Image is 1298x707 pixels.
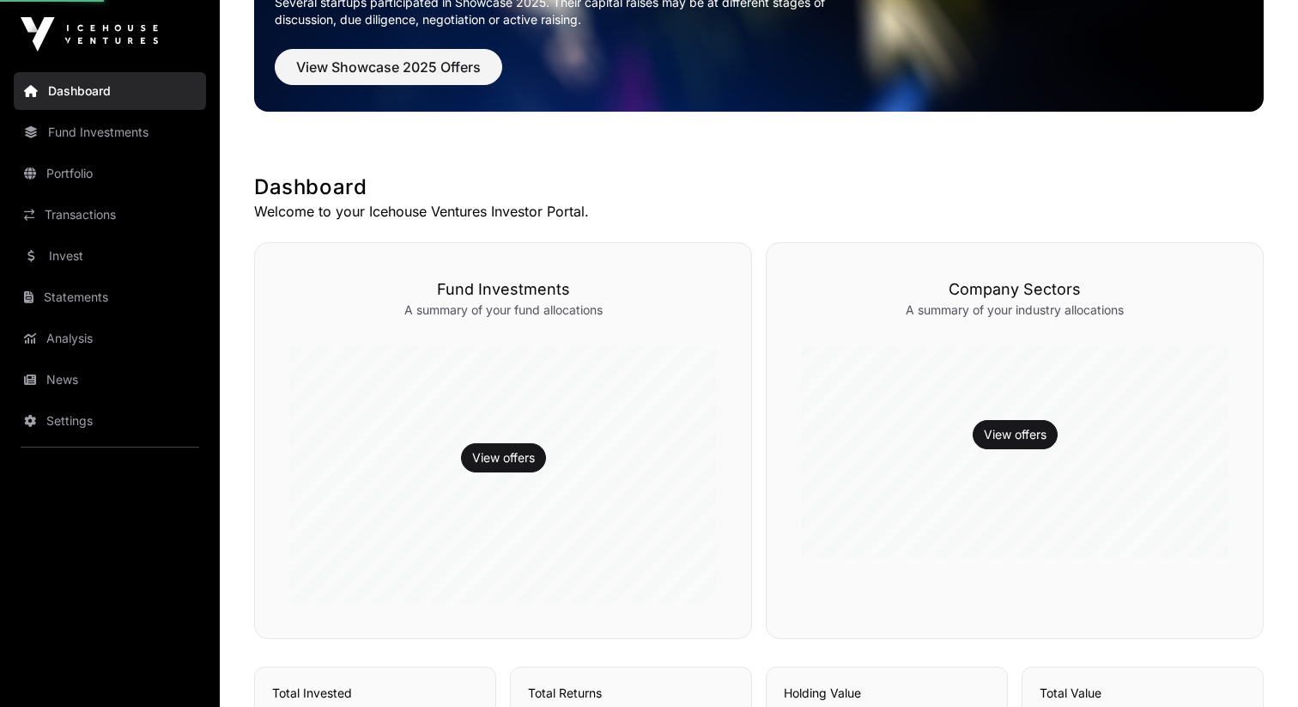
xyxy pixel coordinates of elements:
a: View Showcase 2025 Offers [275,66,502,83]
h3: Fund Investments [289,277,717,302]
button: View Showcase 2025 Offers [275,49,502,85]
a: Transactions [14,196,206,234]
p: A summary of your industry allocations [801,302,1228,319]
h1: Dashboard [254,174,1264,201]
a: Fund Investments [14,113,206,151]
a: View offers [984,426,1046,443]
a: Settings [14,402,206,440]
button: View offers [973,420,1058,449]
a: News [14,361,206,399]
h3: Company Sectors [801,277,1228,302]
h3: Holding Value [784,685,990,702]
h3: Total Returns [528,685,734,702]
img: Icehouse Ventures Logo [21,17,158,52]
a: Invest [14,237,206,275]
a: Statements [14,278,206,316]
span: View Showcase 2025 Offers [296,57,481,77]
p: Welcome to your Icehouse Ventures Investor Portal. [254,201,1264,222]
a: Dashboard [14,72,206,110]
iframe: Chat Widget [1212,625,1298,707]
p: A summary of your fund allocations [289,302,717,319]
h3: Total Value [1040,685,1246,702]
a: View offers [472,449,535,466]
h3: Total Invested [272,685,478,702]
a: Analysis [14,320,206,357]
button: View offers [461,443,546,472]
a: Portfolio [14,155,206,192]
